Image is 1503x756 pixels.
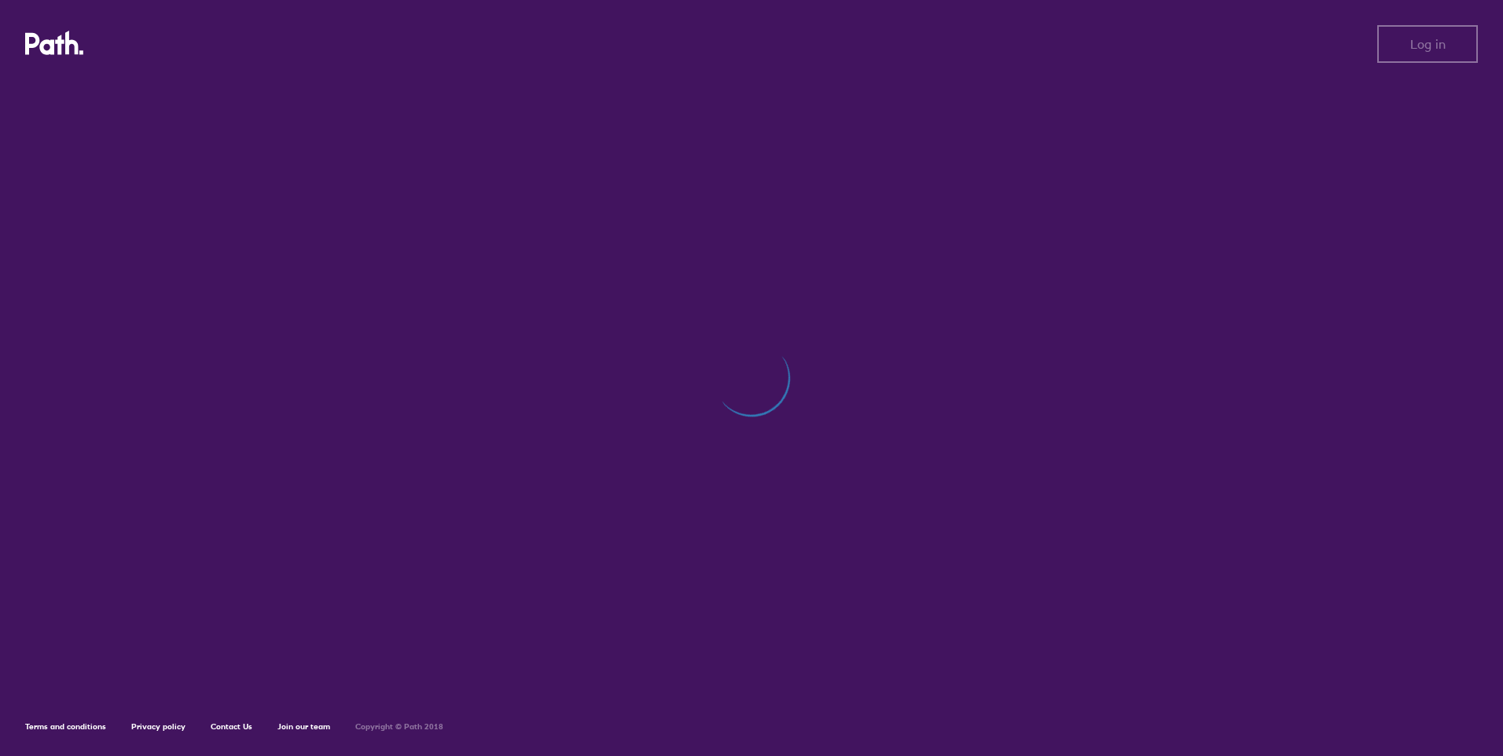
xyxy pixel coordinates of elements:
[131,721,186,732] a: Privacy policy
[355,722,443,732] h6: Copyright © Path 2018
[25,721,106,732] a: Terms and conditions
[211,721,252,732] a: Contact Us
[1377,25,1478,63] button: Log in
[1410,37,1446,51] span: Log in
[277,721,330,732] a: Join our team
